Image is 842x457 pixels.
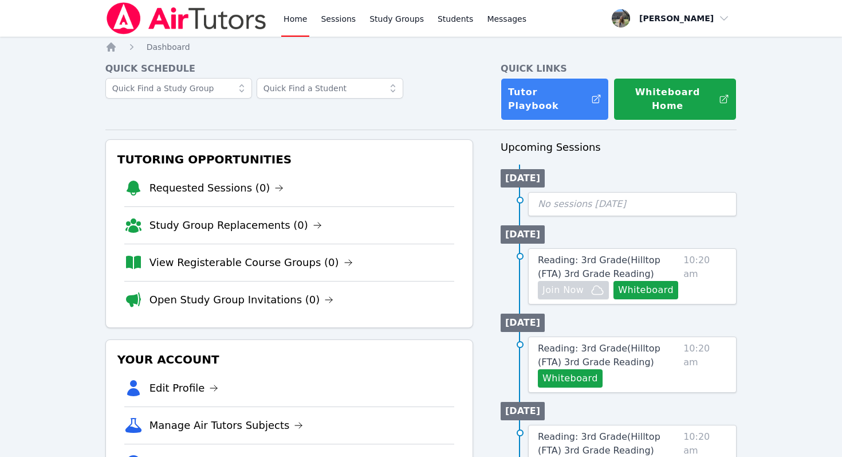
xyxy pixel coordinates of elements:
[257,78,403,99] input: Quick Find a Student
[147,42,190,52] span: Dashboard
[613,78,737,120] button: Whiteboard Home
[149,217,322,233] a: Study Group Replacements (0)
[105,41,737,53] nav: Breadcrumb
[149,292,334,308] a: Open Study Group Invitations (0)
[487,13,526,25] span: Messages
[538,431,660,456] span: Reading: 3rd Grade ( Hilltop (FTA) 3rd Grade Reading )
[501,62,737,76] h4: Quick Links
[501,139,737,155] h3: Upcoming Sessions
[538,343,660,368] span: Reading: 3rd Grade ( Hilltop (FTA) 3rd Grade Reading )
[538,342,679,369] a: Reading: 3rd Grade(Hilltop (FTA) 3rd Grade Reading)
[501,78,609,120] a: Tutor Playbook
[105,2,267,34] img: Air Tutors
[105,62,473,76] h4: Quick Schedule
[105,78,252,99] input: Quick Find a Study Group
[501,225,545,244] li: [DATE]
[683,253,727,299] span: 10:20 am
[501,314,545,332] li: [DATE]
[538,369,603,388] button: Whiteboard
[538,253,679,281] a: Reading: 3rd Grade(Hilltop (FTA) 3rd Grade Reading)
[542,283,584,297] span: Join Now
[147,41,190,53] a: Dashboard
[501,169,545,188] li: [DATE]
[538,281,609,299] button: Join Now
[149,380,219,396] a: Edit Profile
[683,342,727,388] span: 10:20 am
[115,149,463,170] h3: Tutoring Opportunities
[149,180,284,196] a: Requested Sessions (0)
[613,281,678,299] button: Whiteboard
[149,255,353,271] a: View Registerable Course Groups (0)
[538,255,660,279] span: Reading: 3rd Grade ( Hilltop (FTA) 3rd Grade Reading )
[149,417,304,433] a: Manage Air Tutors Subjects
[501,402,545,420] li: [DATE]
[538,198,626,209] span: No sessions [DATE]
[115,349,463,370] h3: Your Account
